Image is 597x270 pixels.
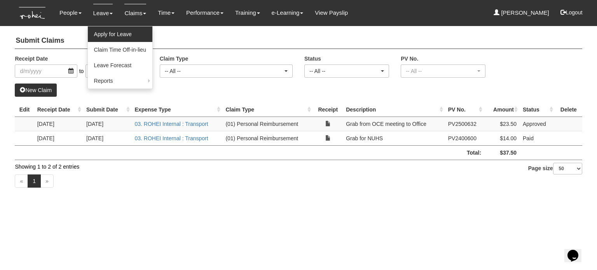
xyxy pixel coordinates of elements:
b: $37.50 [500,150,517,156]
td: (01) Personal Reimbursement [222,131,313,145]
td: [DATE] [34,117,83,131]
th: Status : activate to sort column ascending [520,103,555,117]
th: Claim Type : activate to sort column ascending [222,103,313,117]
td: Grab from OCE meeting to Office [343,117,445,131]
button: -- All -- [304,64,389,78]
td: [DATE] [34,131,83,145]
td: Grab for NUHS [343,131,445,145]
a: Leave [93,4,113,22]
a: 03. ROHEI Internal : Transport [135,135,208,141]
td: PV2400600 [445,131,484,145]
h4: Submit Claims [15,33,582,49]
label: Page size [528,163,582,174]
div: -- All -- [309,67,379,75]
div: -- All -- [165,67,283,75]
th: Delete [555,103,582,117]
label: Receipt Date [15,55,48,63]
select: Page size [553,163,582,174]
td: PV2500632 [445,117,484,131]
th: Receipt [313,103,343,117]
a: e-Learning [272,4,304,22]
td: [DATE] [83,131,132,145]
a: Training [235,4,260,22]
a: Reports [88,73,152,89]
th: Amount : activate to sort column ascending [484,103,520,117]
td: Paid [520,131,555,145]
th: PV No. : activate to sort column ascending [445,103,484,117]
a: 1 [28,174,41,188]
a: » [40,174,54,188]
label: Claim Type [160,55,189,63]
th: Expense Type : activate to sort column ascending [132,103,223,117]
label: Status [304,55,321,63]
th: Submit Date : activate to sort column ascending [83,103,132,117]
a: « [15,174,28,188]
iframe: chat widget [564,239,589,262]
a: Time [158,4,175,22]
a: Claim Time Off-in-lieu [88,42,152,57]
td: $23.50 [484,117,520,131]
label: PV No. [401,55,418,63]
td: $14.00 [484,131,520,145]
a: New Claim [15,84,57,97]
th: Receipt Date : activate to sort column ascending [34,103,83,117]
b: Total: [467,150,481,156]
a: 03. ROHEI Internal : Transport [135,121,208,127]
div: -- All -- [406,67,476,75]
a: Leave Forecast [88,57,152,73]
a: View Payslip [315,4,348,22]
input: d/m/yyyy [86,64,148,78]
td: Approved [520,117,555,131]
td: [DATE] [83,117,132,131]
a: Claims [124,4,146,22]
a: People [59,4,82,22]
button: -- All -- [401,64,485,78]
input: d/m/yyyy [15,64,77,78]
button: -- All -- [160,64,293,78]
a: Apply for Leave [88,26,152,42]
button: Logout [555,3,588,22]
span: to [77,64,86,78]
th: Description : activate to sort column ascending [343,103,445,117]
a: [PERSON_NAME] [494,4,549,22]
th: Edit [15,103,34,117]
a: Performance [186,4,223,22]
td: (01) Personal Reimbursement [222,117,313,131]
